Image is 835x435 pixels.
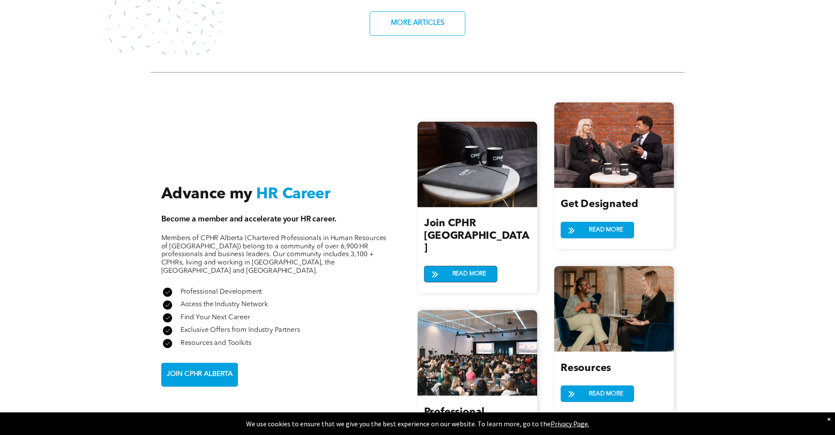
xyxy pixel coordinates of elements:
span: Resources [561,363,611,373]
span: Members of CPHR Alberta (Chartered Professionals in Human Resources of [GEOGRAPHIC_DATA]) belong ... [161,234,387,274]
span: READ MORE [586,386,626,402]
span: Find Your Next Career [180,314,250,321]
span: READ MORE [449,266,489,281]
span: HR Career [256,186,331,201]
span: Resources and Toolkits [180,339,251,346]
div: Dismiss notification [827,415,831,423]
a: READ MORE [561,385,634,402]
a: READ MORE [561,221,634,238]
span: MORE ARTICLES [388,15,448,32]
a: JOIN CPHR ALBERTA [161,362,238,386]
a: READ MORE [424,265,498,282]
span: Professional Development [424,407,492,430]
span: JOIN CPHR ALBERTA [164,366,236,382]
a: Privacy Page. [551,419,589,428]
a: MORE ARTICLES [370,11,465,36]
span: Get Designated [561,199,638,210]
span: READ MORE [586,222,626,238]
span: Advance my [161,186,252,201]
span: Join CPHR [GEOGRAPHIC_DATA] [424,218,529,254]
span: Exclusive Offers from Industry Partners [180,327,300,334]
span: Professional Development [180,288,262,295]
span: Access the Industry Network [180,301,268,308]
span: Become a member and accelerate your HR career. [161,215,337,223]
